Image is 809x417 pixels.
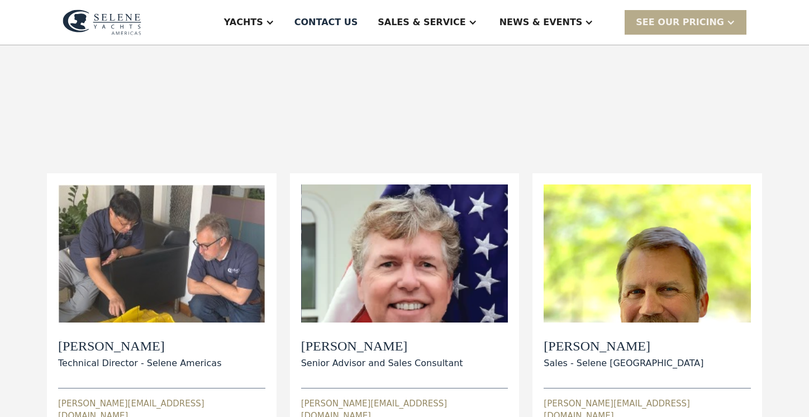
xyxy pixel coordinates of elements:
[58,357,221,370] div: Technical Director - Selene Americas
[63,10,141,35] img: logo
[224,16,263,29] div: Yachts
[378,16,465,29] div: Sales & Service
[301,357,463,370] div: Senior Advisor and Sales Consultant
[625,10,746,34] div: SEE Our Pricing
[499,16,583,29] div: News & EVENTS
[636,16,724,29] div: SEE Our Pricing
[294,16,358,29] div: Contact US
[544,357,703,370] div: Sales - Selene [GEOGRAPHIC_DATA]
[544,338,703,354] h2: [PERSON_NAME]
[301,338,463,354] h2: [PERSON_NAME]
[58,338,221,354] h2: [PERSON_NAME]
